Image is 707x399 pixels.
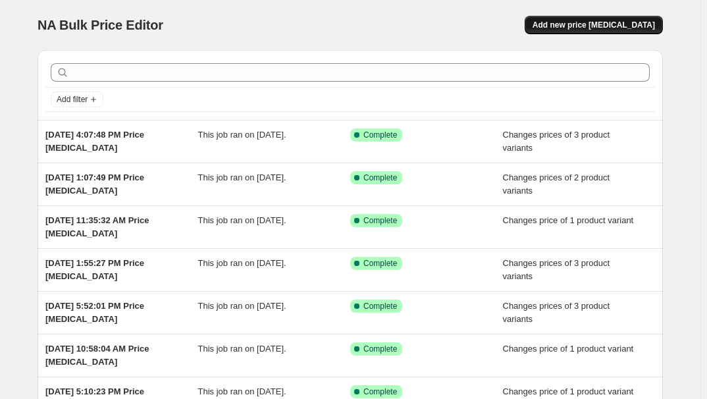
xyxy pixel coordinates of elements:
[45,258,144,281] span: [DATE] 1:55:27 PM Price [MEDICAL_DATA]
[198,386,286,396] span: This job ran on [DATE].
[198,344,286,354] span: This job ran on [DATE].
[57,94,88,105] span: Add filter
[45,215,149,238] span: [DATE] 11:35:32 AM Price [MEDICAL_DATA]
[503,301,610,324] span: Changes prices of 3 product variants
[363,301,397,311] span: Complete
[503,258,610,281] span: Changes prices of 3 product variants
[503,344,634,354] span: Changes price of 1 product variant
[198,258,286,268] span: This job ran on [DATE].
[198,215,286,225] span: This job ran on [DATE].
[503,215,634,225] span: Changes price of 1 product variant
[503,386,634,396] span: Changes price of 1 product variant
[363,344,397,354] span: Complete
[38,18,163,32] span: NA Bulk Price Editor
[363,173,397,183] span: Complete
[45,130,144,153] span: [DATE] 4:07:48 PM Price [MEDICAL_DATA]
[503,173,610,196] span: Changes prices of 2 product variants
[51,92,103,107] button: Add filter
[45,173,144,196] span: [DATE] 1:07:49 PM Price [MEDICAL_DATA]
[363,386,397,397] span: Complete
[198,301,286,311] span: This job ran on [DATE].
[198,173,286,182] span: This job ran on [DATE].
[363,215,397,226] span: Complete
[363,130,397,140] span: Complete
[533,20,655,30] span: Add new price [MEDICAL_DATA]
[45,344,149,367] span: [DATE] 10:58:04 AM Price [MEDICAL_DATA]
[525,16,663,34] button: Add new price [MEDICAL_DATA]
[503,130,610,153] span: Changes prices of 3 product variants
[363,258,397,269] span: Complete
[198,130,286,140] span: This job ran on [DATE].
[45,301,144,324] span: [DATE] 5:52:01 PM Price [MEDICAL_DATA]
